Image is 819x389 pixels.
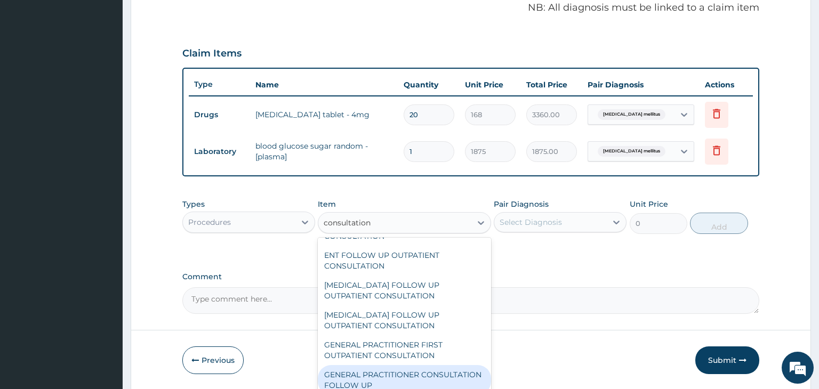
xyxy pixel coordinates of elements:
h3: Claim Items [182,48,242,60]
div: Minimize live chat window [175,5,200,31]
div: Chat with us now [55,60,179,74]
label: Item [318,199,336,209]
label: Comment [182,272,760,281]
p: NB: All diagnosis must be linked to a claim item [182,1,760,15]
span: [MEDICAL_DATA] mellitus [598,146,665,157]
th: Name [250,74,399,95]
label: Types [182,200,205,209]
textarea: Type your message and hit 'Enter' [5,269,203,306]
td: Laboratory [189,142,250,161]
label: Unit Price [630,199,668,209]
th: Unit Price [460,74,521,95]
button: Add [690,213,748,234]
span: [MEDICAL_DATA] mellitus [598,109,665,120]
div: Procedures [188,217,231,228]
div: [MEDICAL_DATA] FOLLOW UP OUTPATIENT CONSULTATION [318,305,491,335]
span: We're online! [62,123,147,231]
td: [MEDICAL_DATA] tablet - 4mg [250,104,399,125]
button: Previous [182,346,244,374]
th: Total Price [521,74,582,95]
img: d_794563401_company_1708531726252_794563401 [20,53,43,80]
th: Type [189,75,250,94]
td: Drugs [189,105,250,125]
div: ENT FOLLOW UP OUTPATIENT CONSULTATION [318,246,491,275]
div: [MEDICAL_DATA] FOLLOW UP OUTPATIENT CONSULTATION [318,275,491,305]
div: Select Diagnosis [500,217,562,228]
td: blood glucose sugar random - [plasma] [250,135,399,167]
th: Quantity [398,74,460,95]
div: GENERAL PRACTITIONER FIRST OUTPATIENT CONSULTATION [318,335,491,365]
th: Pair Diagnosis [582,74,700,95]
th: Actions [700,74,753,95]
label: Pair Diagnosis [494,199,549,209]
button: Submit [695,346,759,374]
